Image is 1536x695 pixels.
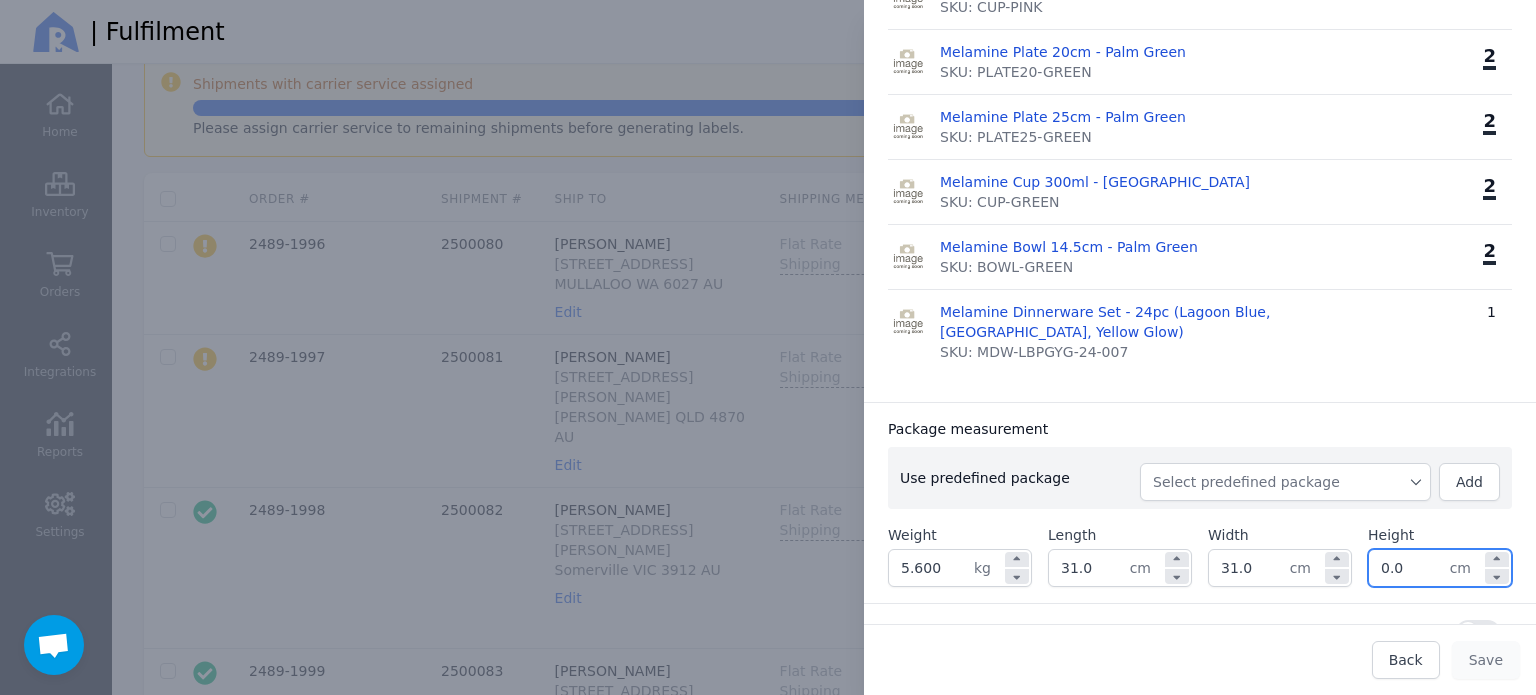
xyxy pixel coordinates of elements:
img: Melamine Plate 25cm - Palm Green [888,107,928,147]
button: Select predefined package [1140,463,1431,501]
label: Height [1368,525,1414,545]
img: Melamine Bowl 14.5cm - Palm Green [888,237,928,277]
span: Save [1469,652,1503,668]
label: Width [1208,525,1249,545]
span: SKU: PLATE20-GREEN [940,62,1092,82]
a: Melamine Cup 300ml - [GEOGRAPHIC_DATA] [940,172,1250,192]
span: cm [1130,550,1163,586]
div: Open chat [24,615,84,675]
button: Save [1452,641,1520,679]
span: SKU: CUP-GREEN [940,192,1060,212]
h3: Additional Information (Optional) [888,620,1118,640]
span: cm [1290,550,1323,586]
span: 2 [1483,110,1496,135]
span: cm [1450,550,1483,586]
img: Melamine Cup 300ml - Palm Green [888,172,928,212]
button: Add [1439,463,1500,501]
span: Add [1456,474,1483,490]
a: Melamine Dinnerware Set - 24pc (Lagoon Blue, [GEOGRAPHIC_DATA], Yellow Glow) [940,302,1324,342]
a: Melamine Plate 25cm - Palm Green [940,107,1186,127]
span: 1 [1487,304,1496,320]
span: | Fulfilment [90,16,225,48]
label: Length [1048,525,1096,545]
span: 2 [1483,45,1496,70]
span: Back [1389,652,1423,668]
h3: Package measurement [888,419,1048,439]
span: SKU: PLATE25-GREEN [940,127,1092,147]
button: Back [1372,641,1440,679]
span: SKU: MDW-LBPGYG-24-007 [940,342,1128,362]
label: Weight [888,525,937,545]
h3: Use predefined package [900,468,1140,488]
span: Select predefined package [1153,472,1418,492]
img: Melamine Plate 20cm - Palm Green [888,42,928,82]
span: SKU: BOWL-GREEN [940,257,1073,277]
span: 2 [1483,175,1496,200]
span: kg [974,550,1003,586]
a: Melamine Bowl 14.5cm - Palm Green [940,237,1198,257]
span: 2 [1483,240,1496,265]
img: Melamine Dinnerware Set - 24pc (Lagoon Blue, Palm Green, Yellow Glow) [888,302,928,342]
